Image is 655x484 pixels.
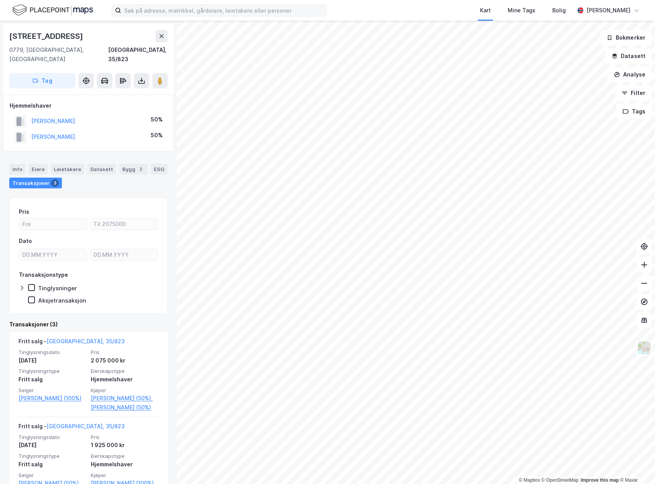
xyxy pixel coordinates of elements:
[47,423,125,429] a: [GEOGRAPHIC_DATA], 35/823
[151,131,163,140] div: 50%
[91,453,158,459] span: Eierskapstype
[91,460,158,469] div: Hjemmelshaver
[552,6,566,15] div: Bolig
[18,394,86,403] a: [PERSON_NAME] (100%)
[18,422,125,434] div: Fritt salg -
[480,6,491,15] div: Kart
[28,164,48,175] div: Eiere
[151,115,163,124] div: 50%
[91,387,158,394] span: Kjøper
[9,164,25,175] div: Info
[508,6,535,15] div: Mine Tags
[600,30,652,45] button: Bokmerker
[9,178,62,188] div: Transaksjoner
[51,179,59,187] div: 3
[9,45,108,64] div: 0779, [GEOGRAPHIC_DATA], [GEOGRAPHIC_DATA]
[91,403,158,412] a: [PERSON_NAME] (50%)
[19,207,29,216] div: Pris
[91,356,158,365] div: 2 075 000 kr
[18,460,86,469] div: Fritt salg
[18,375,86,384] div: Fritt salg
[121,5,327,16] input: Søk på adresse, matrikkel, gårdeiere, leietakere eller personer
[87,164,116,175] div: Datasett
[90,218,158,230] input: Til 2075000
[18,337,125,349] div: Fritt salg -
[18,368,86,374] span: Tinglysningstype
[9,73,75,88] button: Tag
[19,236,32,246] div: Dato
[119,164,148,175] div: Bygg
[12,3,93,17] img: logo.f888ab2527a4732fd821a326f86c7f29.svg
[519,477,540,483] a: Mapbox
[91,434,158,441] span: Pris
[91,368,158,374] span: Eierskapstype
[137,165,145,173] div: 2
[91,349,158,356] span: Pris
[91,394,158,403] a: [PERSON_NAME] (50%),
[19,218,87,230] input: Fra
[18,441,86,450] div: [DATE]
[91,375,158,384] div: Hjemmelshaver
[617,447,655,484] iframe: Chat Widget
[151,164,167,175] div: ESG
[9,320,168,329] div: Transaksjoner (3)
[616,104,652,119] button: Tags
[605,48,652,64] button: Datasett
[38,297,86,304] div: Aksjetransaksjon
[10,101,167,110] div: Hjemmelshaver
[19,270,68,279] div: Transaksjonstype
[607,67,652,82] button: Analyse
[91,472,158,479] span: Kjøper
[19,249,87,261] input: DD.MM.YYYY
[587,6,630,15] div: [PERSON_NAME]
[18,387,86,394] span: Selger
[90,249,158,261] input: DD.MM.YYYY
[18,356,86,365] div: [DATE]
[9,30,85,42] div: [STREET_ADDRESS]
[91,441,158,450] div: 1 925 000 kr
[18,349,86,356] span: Tinglysningsdato
[18,434,86,441] span: Tinglysningsdato
[18,472,86,479] span: Selger
[18,453,86,459] span: Tinglysningstype
[615,85,652,101] button: Filter
[38,284,77,292] div: Tinglysninger
[637,341,652,355] img: Z
[581,477,619,483] a: Improve this map
[542,477,579,483] a: OpenStreetMap
[47,338,125,344] a: [GEOGRAPHIC_DATA], 35/823
[617,447,655,484] div: Kontrollprogram for chat
[51,164,84,175] div: Leietakere
[108,45,168,64] div: [GEOGRAPHIC_DATA], 35/823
